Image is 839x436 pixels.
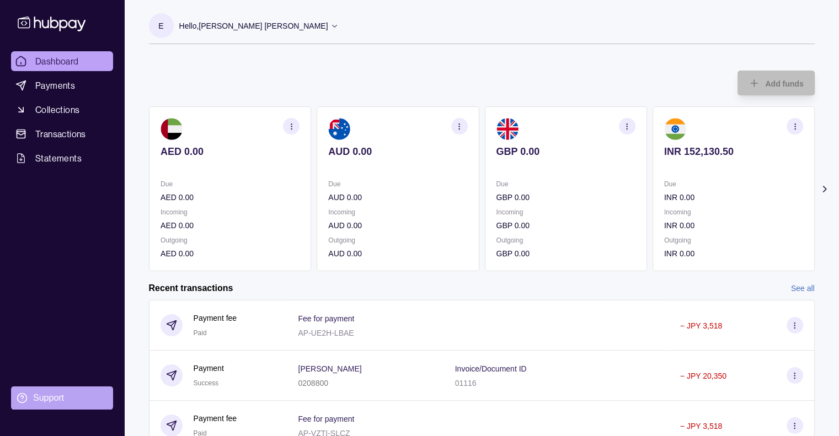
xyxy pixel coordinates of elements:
[158,20,163,32] p: E
[11,148,113,168] a: Statements
[35,55,79,68] span: Dashboard
[11,124,113,144] a: Transactions
[496,191,635,203] p: GBP 0.00
[680,372,726,380] p: − JPY 20,350
[161,118,183,140] img: ae
[496,178,635,190] p: Due
[664,219,803,232] p: INR 0.00
[35,127,86,141] span: Transactions
[298,314,354,323] p: Fee for payment
[664,247,803,260] p: INR 0.00
[194,379,218,387] span: Success
[161,191,300,203] p: AED 0.00
[161,219,300,232] p: AED 0.00
[328,178,467,190] p: Due
[11,76,113,95] a: Payments
[496,247,635,260] p: GBP 0.00
[298,415,354,423] p: Fee for payment
[496,234,635,246] p: Outgoing
[161,247,300,260] p: AED 0.00
[11,51,113,71] a: Dashboard
[765,79,803,88] span: Add funds
[680,422,722,430] p: − JPY 3,518
[194,362,224,374] p: Payment
[664,118,686,140] img: in
[35,152,82,165] span: Statements
[664,146,803,158] p: INR 152,130.50
[194,312,237,324] p: Payment fee
[161,146,300,158] p: AED 0.00
[664,206,803,218] p: Incoming
[35,103,79,116] span: Collections
[328,234,467,246] p: Outgoing
[161,206,300,218] p: Incoming
[298,364,361,373] p: [PERSON_NAME]
[328,118,350,140] img: au
[664,178,803,190] p: Due
[11,100,113,120] a: Collections
[328,219,467,232] p: AUD 0.00
[298,329,354,337] p: AP-UE2H-LBAE
[328,206,467,218] p: Incoming
[664,191,803,203] p: INR 0.00
[496,206,635,218] p: Incoming
[664,234,803,246] p: Outgoing
[738,71,814,95] button: Add funds
[149,282,233,294] h2: Recent transactions
[298,379,328,387] p: 0208800
[161,178,300,190] p: Due
[496,219,635,232] p: GBP 0.00
[496,146,635,158] p: GBP 0.00
[194,412,237,424] p: Payment fee
[33,392,64,404] div: Support
[455,364,527,373] p: Invoice/Document ID
[791,282,815,294] a: See all
[161,234,300,246] p: Outgoing
[328,191,467,203] p: AUD 0.00
[680,321,722,330] p: − JPY 3,518
[455,379,477,387] p: 01116
[179,20,328,32] p: Hello, [PERSON_NAME] [PERSON_NAME]
[328,247,467,260] p: AUD 0.00
[35,79,75,92] span: Payments
[11,386,113,410] a: Support
[194,329,207,337] span: Paid
[496,118,518,140] img: gb
[328,146,467,158] p: AUD 0.00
